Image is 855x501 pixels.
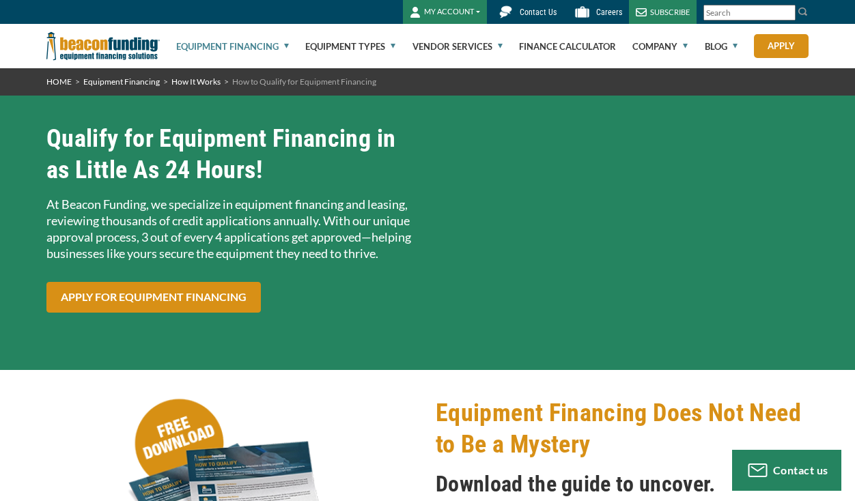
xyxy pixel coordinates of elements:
[436,397,809,460] h2: Equipment Financing Does Not Need to Be a Mystery
[773,463,828,476] span: Contact us
[732,450,841,491] button: Contact us
[412,25,503,68] a: Vendor Services
[754,34,809,58] a: Apply
[46,123,419,186] h2: Qualify for Equipment Financing in as Little As 24 Hours!
[703,5,796,20] input: Search
[171,76,221,87] a: How It Works
[46,282,261,313] a: Apply for Equipment Financing
[305,25,395,68] a: Equipment Types
[520,8,557,17] span: Contact Us
[519,25,616,68] a: Finance Calculator
[83,76,160,87] a: Equipment Financing
[798,6,809,17] img: Search
[705,25,738,68] a: Blog
[46,24,160,68] img: Beacon Funding Corporation logo
[596,8,622,17] span: Careers
[46,76,72,87] a: HOME
[436,123,809,332] iframe: 6 Simple Steps to Equipment Financing with Beacon Funding
[176,25,289,68] a: Equipment Financing
[436,470,809,498] h3: Download the guide to uncover.
[632,25,688,68] a: Company
[46,196,419,261] p: At Beacon Funding, we specialize in equipment financing and leasing, reviewing thousands of credi...
[781,8,792,18] a: Clear search text
[232,76,376,87] span: How to Qualify for Equipment Financing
